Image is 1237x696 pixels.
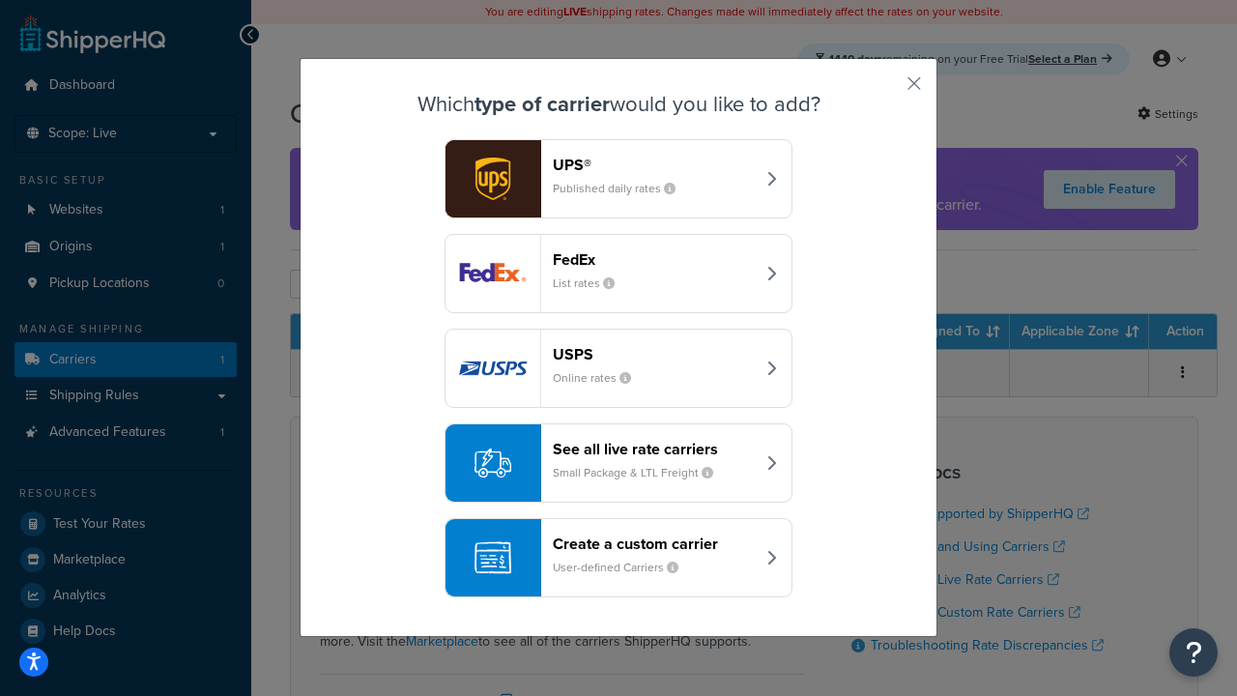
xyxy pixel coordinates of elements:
button: See all live rate carriersSmall Package & LTL Freight [445,423,792,503]
header: Create a custom carrier [553,535,755,553]
small: Online rates [553,369,647,387]
small: Small Package & LTL Freight [553,464,729,481]
button: Create a custom carrierUser-defined Carriers [445,518,792,597]
img: icon-carrier-custom-c93b8a24.svg [475,539,511,576]
img: usps logo [446,330,540,407]
img: ups logo [446,140,540,217]
img: icon-carrier-liverate-becf4550.svg [475,445,511,481]
h3: Which would you like to add? [349,93,888,116]
header: UPS® [553,156,755,174]
button: ups logoUPS®Published daily rates [445,139,792,218]
small: Published daily rates [553,180,691,197]
strong: type of carrier [475,88,610,120]
small: List rates [553,275,630,292]
button: Open Resource Center [1169,628,1218,677]
header: USPS [553,345,755,363]
header: See all live rate carriers [553,440,755,458]
button: usps logoUSPSOnline rates [445,329,792,408]
img: fedEx logo [446,235,540,312]
header: FedEx [553,250,755,269]
button: fedEx logoFedExList rates [445,234,792,313]
small: User-defined Carriers [553,559,694,576]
